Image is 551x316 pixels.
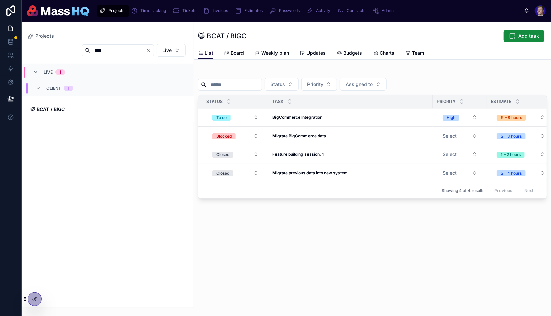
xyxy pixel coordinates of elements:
span: Status [206,99,223,104]
button: Select Button [301,78,337,91]
a: BigCommerce Integration [272,115,429,120]
a: Budgets [336,47,362,60]
button: Select Button [437,167,483,179]
span: Estimate [491,99,511,104]
a: Feature building session: 1 [272,152,429,157]
span: Estimates [245,8,263,13]
a: Migrate previous data into new system [272,170,429,176]
div: 1 [68,86,69,91]
div: To do [216,115,227,121]
a: Select Button [437,111,483,124]
a: Select Button [437,167,483,179]
a: Select Button [491,148,551,161]
button: Select Button [491,111,550,123]
a: Invoices [201,5,233,17]
a: Projects [27,33,54,39]
button: Select Button [491,167,550,179]
span: Updates [306,50,326,56]
span: Add task [518,33,539,39]
strong: Migrate previous data into new system [272,170,348,175]
strong: Migrate BigCommerce data [272,133,326,138]
button: Select Button [157,44,186,57]
div: 2 – 4 hours [501,170,522,176]
a: Select Button [206,148,264,161]
span: Select [443,133,457,139]
button: Select Button [207,148,264,161]
a: Tickets [171,5,201,17]
span: Board [231,50,244,56]
span: Projects [108,8,124,13]
button: Add task [504,30,544,42]
button: Select Button [207,111,264,123]
span: Passwords [279,8,300,13]
button: Select Button [491,148,550,161]
a: 😺 BCAT / BIGC [22,96,194,122]
span: Contracts [347,8,366,13]
a: Team [405,47,424,60]
div: Blocked [216,133,232,139]
a: Weekly plan [255,47,289,60]
span: Showing 4 of 4 results [442,188,484,193]
span: Budgets [343,50,362,56]
div: 2 – 3 hours [501,133,522,139]
a: Estimates [233,5,268,17]
span: Priority [437,99,456,104]
strong: Feature building session: 1 [272,152,324,157]
span: Admin [382,8,394,13]
div: 1 – 2 hours [501,152,521,158]
a: Admin [370,5,399,17]
span: LIVE [44,69,53,75]
button: Select Button [491,130,550,142]
div: 6 – 8 hours [501,115,522,121]
div: Closed [216,170,229,176]
span: Team [412,50,424,56]
span: Invoices [213,8,228,13]
img: App logo [27,5,89,16]
a: Select Button [206,130,264,142]
button: Select Button [437,130,483,142]
a: Passwords [268,5,305,17]
h1: 😺 BCAT / BIGC [198,31,247,41]
a: Updates [300,47,326,60]
a: Timetracking [129,5,171,17]
span: Select [443,170,457,176]
div: scrollable content [94,3,524,18]
span: Live [162,47,172,54]
button: Select Button [437,111,483,123]
strong: 😺 BCAT / BIGC [30,106,65,112]
div: Closed [216,152,229,158]
a: Board [224,47,244,60]
strong: BigCommerce Integration [272,115,322,120]
span: List [205,50,213,56]
span: Assigned to [346,81,373,88]
span: Task [272,99,284,104]
button: Select Button [340,78,387,91]
a: Select Button [491,130,551,142]
button: Select Button [265,78,299,91]
button: Select Button [207,130,264,142]
span: Priority [307,81,323,88]
a: Select Button [206,111,264,124]
a: List [198,47,213,60]
a: Projects [97,5,129,17]
span: Tickets [182,8,196,13]
span: Activity [316,8,331,13]
a: Select Button [491,111,551,124]
span: Timetracking [140,8,166,13]
span: Select [443,151,457,158]
span: Client [46,86,61,91]
span: Status [270,81,285,88]
a: Activity [305,5,335,17]
div: High [447,115,455,121]
div: 1 [59,69,61,75]
span: Projects [35,33,54,39]
button: Clear [145,48,154,53]
a: Select Button [491,167,551,179]
button: Select Button [437,148,483,161]
button: Select Button [207,167,264,179]
span: Weekly plan [261,50,289,56]
a: Migrate BigCommerce data [272,133,429,139]
span: Charts [380,50,394,56]
a: Charts [373,47,394,60]
a: Contracts [335,5,370,17]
